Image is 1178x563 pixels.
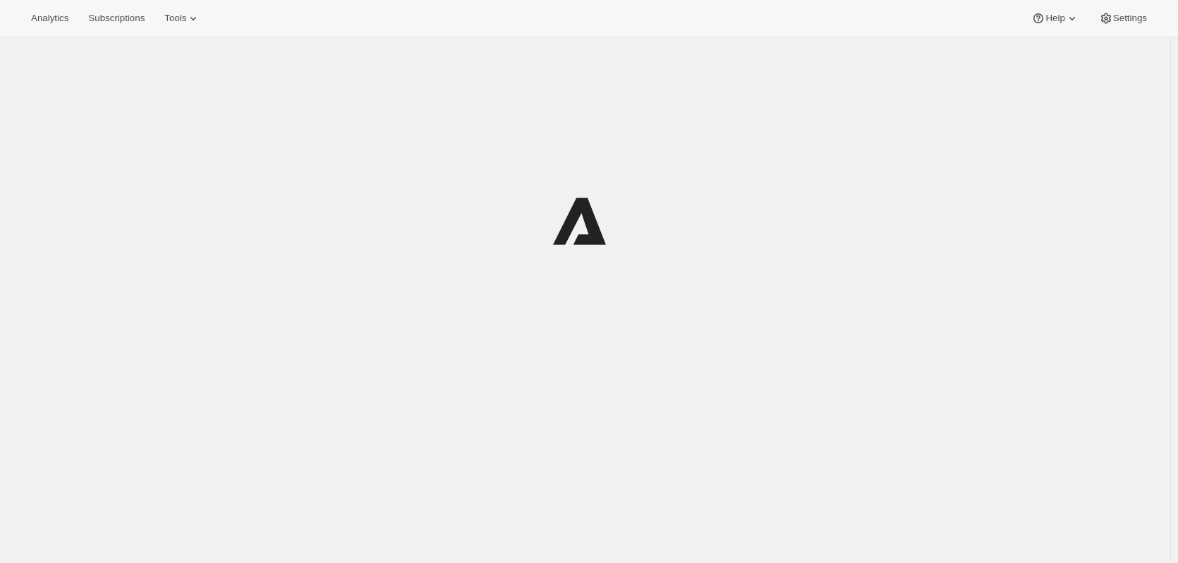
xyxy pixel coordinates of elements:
[23,8,77,28] button: Analytics
[156,8,209,28] button: Tools
[1045,13,1064,24] span: Help
[1091,8,1155,28] button: Settings
[31,13,68,24] span: Analytics
[1113,13,1147,24] span: Settings
[88,13,145,24] span: Subscriptions
[80,8,153,28] button: Subscriptions
[164,13,186,24] span: Tools
[1023,8,1087,28] button: Help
